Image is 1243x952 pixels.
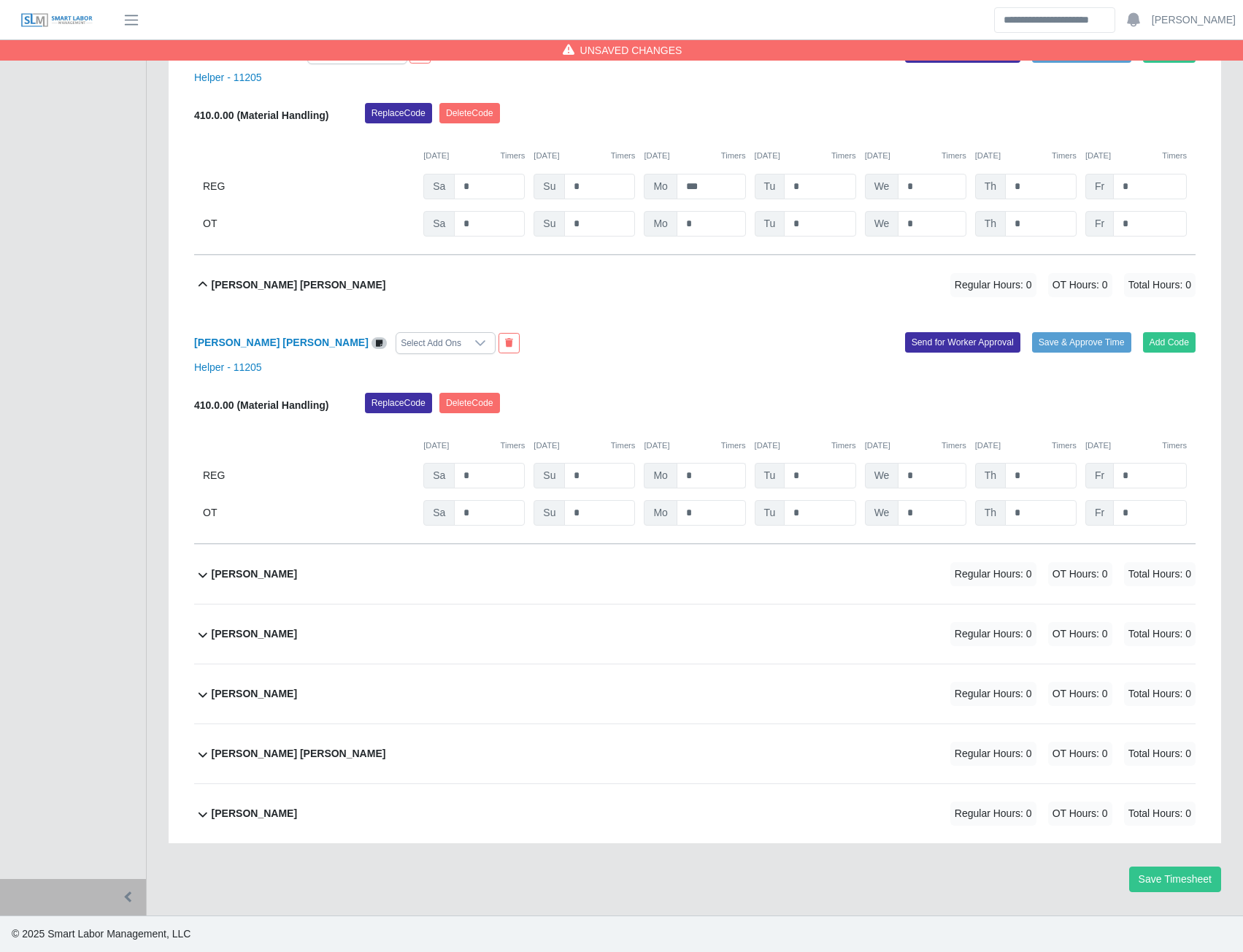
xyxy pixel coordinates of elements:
[1085,439,1187,452] div: [DATE]
[1124,802,1196,826] span: Total Hours: 0
[644,211,677,237] span: Mo
[755,174,785,199] span: Tu
[534,439,635,452] div: [DATE]
[1048,802,1112,826] span: OT Hours: 0
[950,802,1036,826] span: Regular Hours: 0
[203,500,415,526] div: OT
[194,110,328,121] b: 410.0.00 (Material Handling)
[865,174,899,199] span: We
[975,500,1006,526] span: Th
[950,742,1036,766] span: Regular Hours: 0
[194,72,262,83] a: Helper - 11205
[372,337,388,348] a: View/Edit Notes
[975,463,1006,488] span: Th
[1124,682,1196,706] span: Total Hours: 0
[203,463,415,488] div: REG
[975,174,1006,199] span: Th
[1052,150,1077,162] button: Timers
[611,150,636,162] button: Timers
[831,150,856,162] button: Timers
[1124,273,1196,297] span: Total Hours: 0
[755,500,785,526] span: Tu
[534,150,635,162] div: [DATE]
[950,273,1036,297] span: Regular Hours: 0
[1124,622,1196,646] span: Total Hours: 0
[1052,439,1077,452] button: Timers
[865,211,899,237] span: We
[12,928,191,940] span: © 2025 Smart Labor Management, LLC
[365,103,432,123] button: ReplaceCode
[905,332,1020,353] button: Send for Worker Approval
[1048,273,1112,297] span: OT Hours: 0
[194,784,1196,843] button: [PERSON_NAME] Regular Hours: 0 OT Hours: 0 Total Hours: 0
[212,746,386,761] b: [PERSON_NAME] [PERSON_NAME]
[580,43,682,58] span: Unsaved Changes
[194,604,1196,664] button: [PERSON_NAME] Regular Hours: 0 OT Hours: 0 Total Hours: 0
[950,682,1036,706] span: Regular Hours: 0
[611,439,636,452] button: Timers
[1048,622,1112,646] span: OT Hours: 0
[644,439,745,452] div: [DATE]
[1162,439,1187,452] button: Timers
[396,333,466,353] div: Select Add Ons
[194,664,1196,723] button: [PERSON_NAME] Regular Hours: 0 OT Hours: 0 Total Hours: 0
[534,463,565,488] span: Su
[950,562,1036,586] span: Regular Hours: 0
[721,439,746,452] button: Timers
[975,211,1006,237] span: Th
[212,806,297,821] b: [PERSON_NAME]
[831,439,856,452] button: Timers
[755,150,856,162] div: [DATE]
[194,256,1196,315] button: [PERSON_NAME] [PERSON_NAME] Regular Hours: 0 OT Hours: 0 Total Hours: 0
[423,439,525,452] div: [DATE]
[1048,562,1112,586] span: OT Hours: 0
[194,337,369,348] a: [PERSON_NAME] [PERSON_NAME]
[1152,12,1236,28] a: [PERSON_NAME]
[644,500,677,526] span: Mo
[212,277,386,293] b: [PERSON_NAME] [PERSON_NAME]
[203,174,415,199] div: REG
[194,399,328,411] b: 410.0.00 (Material Handling)
[1085,500,1114,526] span: Fr
[194,361,262,373] a: Helper - 11205
[534,211,565,237] span: Su
[194,545,1196,604] button: [PERSON_NAME] Regular Hours: 0 OT Hours: 0 Total Hours: 0
[499,333,520,353] button: End Worker & Remove from the Timesheet
[755,463,785,488] span: Tu
[1085,211,1114,237] span: Fr
[1048,742,1112,766] span: OT Hours: 0
[203,211,415,237] div: OT
[644,174,677,199] span: Mo
[423,211,455,237] span: Sa
[1048,682,1112,706] span: OT Hours: 0
[1085,463,1114,488] span: Fr
[1124,742,1196,766] span: Total Hours: 0
[365,393,432,413] button: ReplaceCode
[865,500,899,526] span: We
[975,439,1077,452] div: [DATE]
[423,500,455,526] span: Sa
[501,150,526,162] button: Timers
[534,174,565,199] span: Su
[644,150,745,162] div: [DATE]
[1032,332,1131,353] button: Save & Approve Time
[950,622,1036,646] span: Regular Hours: 0
[212,626,297,642] b: [PERSON_NAME]
[1085,150,1187,162] div: [DATE]
[501,439,526,452] button: Timers
[755,211,785,237] span: Tu
[1129,867,1221,892] button: Save Timesheet
[423,150,525,162] div: [DATE]
[1162,150,1187,162] button: Timers
[20,12,93,28] img: SLM Logo
[994,7,1115,33] input: Search
[1085,174,1114,199] span: Fr
[975,150,1077,162] div: [DATE]
[439,393,500,413] button: DeleteCode
[439,103,500,123] button: DeleteCode
[865,439,966,452] div: [DATE]
[212,567,297,582] b: [PERSON_NAME]
[755,439,856,452] div: [DATE]
[423,463,455,488] span: Sa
